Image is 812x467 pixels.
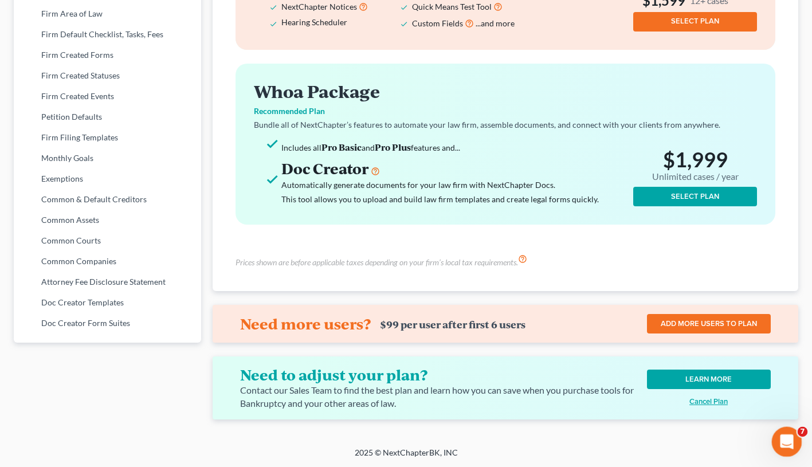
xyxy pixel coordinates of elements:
[240,315,371,333] h4: Need more users?
[14,292,201,313] a: Doc Creator Templates
[689,397,728,406] u: Cancel Plan
[647,314,771,333] a: ADD MORE USERS TO PLAN
[14,189,201,210] a: Common & Default Creditors
[281,140,629,155] li: Includes all and features and...
[281,192,629,206] div: This tool allows you to upload and build law firm templates and create legal forms quickly.
[772,427,802,457] iframe: Intercom live chat
[375,141,411,153] strong: Pro Plus
[14,107,201,127] a: Petition Defaults
[633,12,757,32] button: SELECT PLAN
[647,370,771,389] a: LEARN MORE
[254,82,757,101] h2: Whoa Package
[412,18,463,28] span: Custom Fields
[671,192,719,201] span: SELECT PLAN
[254,119,757,131] p: Bundle all of NextChapter’s features to automate your law firm, assemble documents, and connect w...
[798,427,808,437] span: 7
[281,17,347,27] span: Hearing Scheduler
[633,187,757,206] button: SELECT PLAN
[240,366,626,384] h4: Need to adjust your plan?
[647,398,771,406] button: Cancel Plan
[14,168,201,189] a: Exemptions
[633,147,757,185] h2: $1,999
[240,384,635,410] div: Contact our Sales Team to find the best plan and learn how you can save when you purchase tools f...
[321,141,362,153] strong: Pro Basic
[14,272,201,292] a: Attorney Fee Disclosure Statement
[14,148,201,168] a: Monthly Goals
[14,251,201,272] a: Common Companies
[14,210,201,230] a: Common Assets
[281,159,629,178] h3: Doc Creator
[14,3,201,24] a: Firm Area of Law
[14,230,201,251] a: Common Courts
[14,45,201,65] a: Firm Created Forms
[14,127,201,148] a: Firm Filing Templates
[380,319,525,331] div: $99 per user after first 6 users
[671,17,719,26] span: SELECT PLAN
[652,171,739,182] small: Unlimited cases / year
[236,257,518,268] h6: Prices shown are before applicable taxes depending on your firm’s local tax requirements.
[254,105,757,117] p: Recommended Plan
[14,65,201,86] a: Firm Created Statuses
[14,24,201,45] a: Firm Default Checklist, Tasks, Fees
[412,2,492,11] span: Quick Means Test Tool
[281,178,629,192] div: Automatically generate documents for your law firm with NextChapter Docs.
[14,313,201,333] a: Doc Creator Form Suites
[14,86,201,107] a: Firm Created Events
[476,18,515,28] span: ...and more
[281,2,357,11] span: NextChapter Notices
